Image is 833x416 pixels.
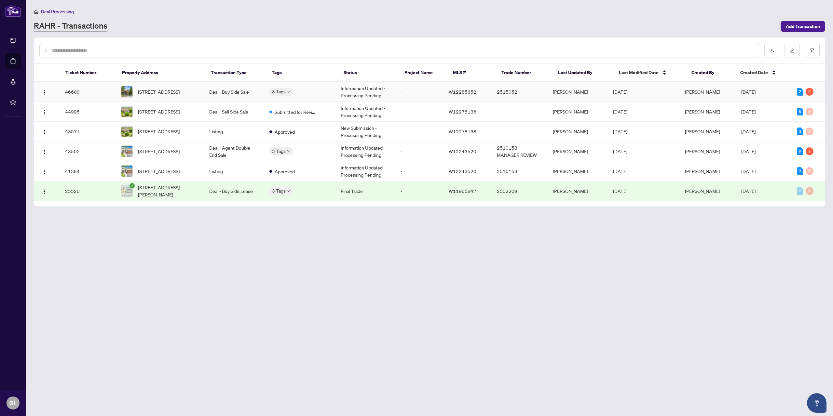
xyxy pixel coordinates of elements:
td: Information Updated - Processing Pending [335,161,396,181]
span: [DATE] [741,128,756,134]
span: Approved [275,128,295,135]
td: 2510153 [492,161,548,181]
span: W12278138 [449,128,476,134]
div: 0 [806,167,813,175]
td: [PERSON_NAME] [548,141,608,161]
span: filter [810,48,814,53]
div: 0 [806,127,813,135]
td: - [395,181,444,201]
td: Information Updated - Processing Pending [335,82,396,102]
span: [STREET_ADDRESS] [138,108,180,115]
th: Trade Number [496,64,553,82]
button: Logo [39,106,50,117]
td: New Submission - Processing Pending [335,122,396,141]
th: Created By [686,64,735,82]
img: thumbnail-img [121,86,132,97]
span: [DATE] [741,109,756,114]
button: download [764,43,779,58]
span: [DATE] [613,109,627,114]
span: W12285652 [449,89,476,95]
td: Listing [204,161,264,181]
td: Listing [204,122,264,141]
div: 0 [806,108,813,115]
td: Deal - Buy Side Lease [204,181,264,201]
td: [PERSON_NAME] [548,122,608,141]
span: W12243520 [449,148,476,154]
td: Deal - Buy Side Sale [204,82,264,102]
span: Submitted for Review [275,108,317,115]
td: - [492,102,548,122]
span: [PERSON_NAME] [685,89,720,95]
td: 41384 [60,161,116,181]
div: 9 [797,147,803,155]
td: 2502209 [492,181,548,201]
button: Logo [39,87,50,97]
button: Logo [39,166,50,176]
td: 44995 [60,102,116,122]
span: [STREET_ADDRESS] [138,148,180,155]
td: 43571 [60,122,116,141]
span: 3 Tags [272,187,286,195]
div: 3 [797,167,803,175]
button: filter [805,43,820,58]
td: Deal - Sell Side Sale [204,102,264,122]
button: Logo [39,186,50,196]
td: [PERSON_NAME] [548,181,608,201]
th: Project Name [399,64,448,82]
span: down [287,90,290,93]
td: 25520 [60,181,116,201]
span: 3 Tags [272,88,286,95]
div: 6 [797,108,803,115]
img: logo [5,5,21,17]
td: Deal - Agent Double End Sale [204,141,264,161]
img: thumbnail-img [121,146,132,157]
span: Approved [275,168,295,175]
span: [STREET_ADDRESS] [138,128,180,135]
td: - [395,82,444,102]
span: down [287,189,290,193]
th: MLS # [448,64,496,82]
span: [DATE] [741,89,756,95]
span: W12278138 [449,109,476,114]
span: 3 Tags [272,147,286,155]
span: [DATE] [613,188,627,194]
span: edit [790,48,794,53]
img: Logo [42,90,47,95]
td: [PERSON_NAME] [548,82,608,102]
div: 3 [797,127,803,135]
span: W12243520 [449,168,476,174]
td: - [492,122,548,141]
td: 2510153--MANAGER REVIEW [492,141,548,161]
span: [PERSON_NAME] [685,109,720,114]
a: RAHR - Transactions [34,20,107,32]
span: Created Date [740,69,768,76]
th: Property Address [117,64,206,82]
span: [DATE] [741,148,756,154]
td: [PERSON_NAME] [548,161,608,181]
button: Open asap [807,393,826,413]
button: Add Transaction [781,21,825,32]
td: 43502 [60,141,116,161]
span: [PERSON_NAME] [685,128,720,134]
span: [PERSON_NAME] [685,148,720,154]
button: Logo [39,146,50,156]
th: Transaction Type [206,64,266,82]
th: Last Modified Date [614,64,687,82]
img: Logo [42,110,47,115]
span: [DATE] [613,148,627,154]
span: [DATE] [741,168,756,174]
button: Logo [39,126,50,137]
td: Information Updated - Processing Pending [335,102,396,122]
td: Information Updated - Processing Pending [335,141,396,161]
img: Logo [42,169,47,174]
button: edit [785,43,799,58]
img: thumbnail-img [121,106,132,117]
img: Logo [42,189,47,194]
th: Tags [266,64,338,82]
span: [STREET_ADDRESS][PERSON_NAME] [138,184,199,198]
span: home [34,9,38,14]
th: Created Date [735,64,792,82]
img: Logo [42,129,47,135]
td: - [395,161,444,181]
span: check-circle [130,183,135,188]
